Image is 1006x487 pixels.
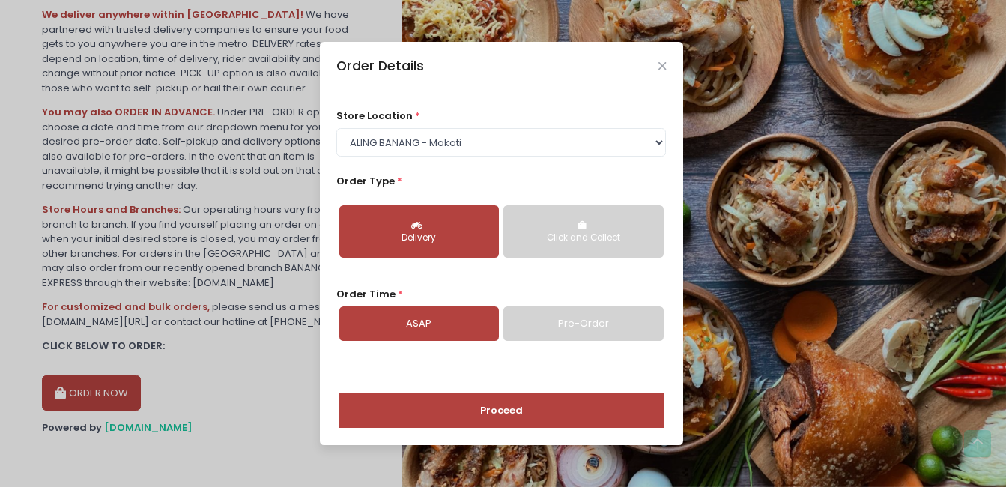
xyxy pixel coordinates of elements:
[514,232,652,245] div: Click and Collect
[339,306,499,341] a: ASAP
[503,205,663,258] button: Click and Collect
[339,205,499,258] button: Delivery
[658,62,666,70] button: Close
[336,109,413,123] span: store location
[339,393,664,429] button: Proceed
[350,232,488,245] div: Delivery
[336,174,395,188] span: Order Type
[503,306,663,341] a: Pre-Order
[336,56,424,76] div: Order Details
[336,287,396,301] span: Order Time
